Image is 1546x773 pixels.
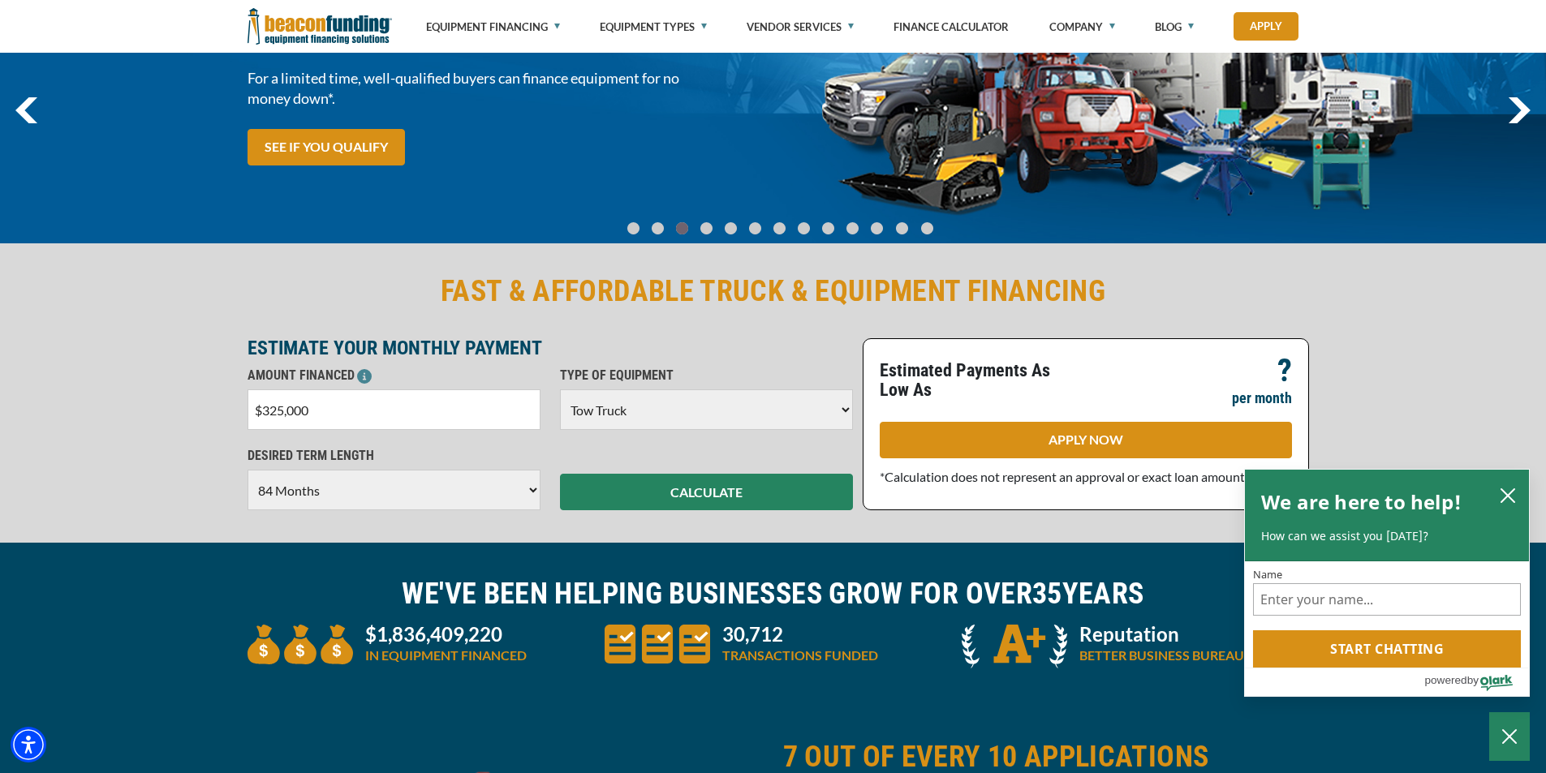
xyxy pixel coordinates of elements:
img: Right Navigator [1508,97,1531,123]
h2: WE'VE BEEN HELPING BUSINESSES GROW FOR OVER YEARS [248,575,1299,612]
img: three document icons to convery large amount of transactions funded [605,625,710,663]
p: BETTER BUSINESS BUREAU [1079,646,1244,665]
p: ? [1277,361,1292,380]
input: Name [1253,583,1521,616]
span: by [1467,670,1479,690]
p: TRANSACTIONS FUNDED [722,646,878,665]
img: three money bags to convey large amount of equipment financed [248,625,353,664]
p: How can we assist you [DATE]? [1261,528,1513,544]
img: A + icon [962,625,1067,668]
a: Go To Slide 4 [721,221,740,235]
a: Apply [1234,12,1298,41]
p: Reputation [1079,625,1244,644]
p: AMOUNT FINANCED [248,366,540,385]
a: Go To Slide 8 [818,221,838,235]
a: Powered by Olark [1424,668,1529,696]
a: previous [15,97,37,123]
p: Estimated Payments As Low As [880,361,1076,400]
h2: We are here to help! [1261,486,1462,518]
h2: FAST & AFFORDABLE TRUCK & EQUIPMENT FINANCING [248,273,1299,310]
button: Start chatting [1253,630,1521,668]
p: $1,836,409,220 [365,625,527,644]
a: Go To Slide 3 [696,221,716,235]
span: *Calculation does not represent an approval or exact loan amount. [880,469,1247,484]
p: 30,712 [722,625,878,644]
a: Go To Slide 7 [794,221,813,235]
label: Name [1253,569,1521,580]
a: Go To Slide 2 [672,221,691,235]
a: Go To Slide 12 [917,221,937,235]
a: Go To Slide 10 [867,221,887,235]
a: SEE IF YOU QUALIFY [248,129,405,165]
a: Go To Slide 0 [623,221,643,235]
a: next [1508,97,1531,123]
a: Go To Slide 9 [842,221,862,235]
img: Left Navigator [15,97,37,123]
p: ESTIMATE YOUR MONTHLY PAYMENT [248,338,853,358]
p: DESIRED TERM LENGTH [248,446,540,466]
a: APPLY NOW [880,422,1292,458]
button: CALCULATE [560,474,853,510]
p: TYPE OF EQUIPMENT [560,366,853,385]
div: Accessibility Menu [11,727,46,762]
input: $ [248,389,540,430]
div: olark chatbox [1244,469,1530,698]
p: per month [1232,389,1292,408]
a: Go To Slide 11 [892,221,912,235]
a: Go To Slide 1 [648,221,667,235]
p: IN EQUIPMENT FINANCED [365,646,527,665]
span: powered [1424,670,1466,690]
a: Go To Slide 5 [745,221,764,235]
span: For a limited time, well-qualified buyers can finance equipment for no money down*. [248,68,764,109]
a: Go To Slide 6 [769,221,789,235]
button: close chatbox [1495,483,1521,506]
span: 35 [1032,577,1062,611]
button: Close Chatbox [1489,712,1530,761]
